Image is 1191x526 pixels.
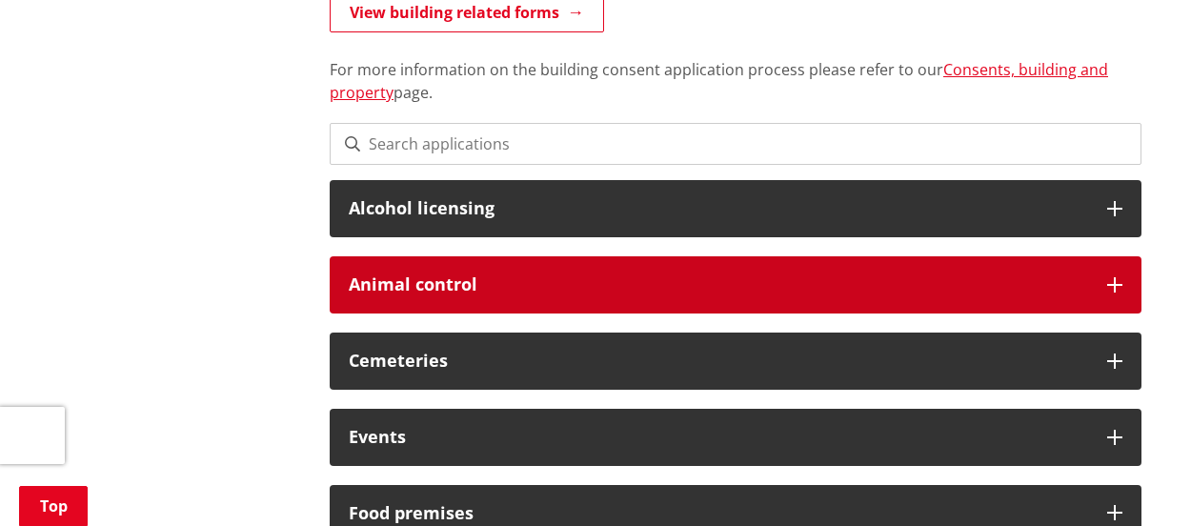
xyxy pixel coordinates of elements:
h3: Food premises [349,504,1088,523]
h3: Animal control [349,275,1088,294]
a: Top [19,486,88,526]
h3: Alcohol licensing [349,199,1088,218]
h3: Cemeteries [349,352,1088,371]
a: Consents, building and property [330,59,1108,103]
iframe: Messenger Launcher [1103,446,1172,515]
input: Search applications [330,123,1141,165]
h3: Events [349,428,1088,447]
p: For more information on the building consent application process please refer to our page. [330,35,1141,104]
